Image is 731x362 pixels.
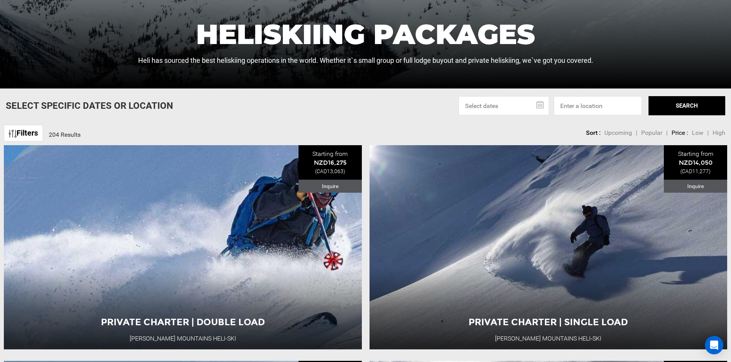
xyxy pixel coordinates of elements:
[9,130,17,138] img: btn-icon.svg
[138,20,593,48] h1: Heliskiing Packages
[707,129,709,138] li: |
[6,99,173,112] p: Select Specific Dates Or Location
[641,129,662,136] span: Popular
[666,129,668,138] li: |
[636,129,637,138] li: |
[604,129,632,136] span: Upcoming
[4,125,43,141] a: Filters
[554,96,642,115] input: Enter a location
[586,129,601,138] li: Sort :
[138,56,593,66] p: Heli has sourced the best heliskiing operations in the world. Whether it`s small group or full lo...
[459,96,549,115] input: Select dates
[648,96,725,115] button: SEARCH
[713,129,725,136] span: High
[672,129,688,138] li: Price :
[705,336,723,354] div: Open Intercom Messenger
[692,129,703,136] span: Low
[49,131,81,138] span: 204 Results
